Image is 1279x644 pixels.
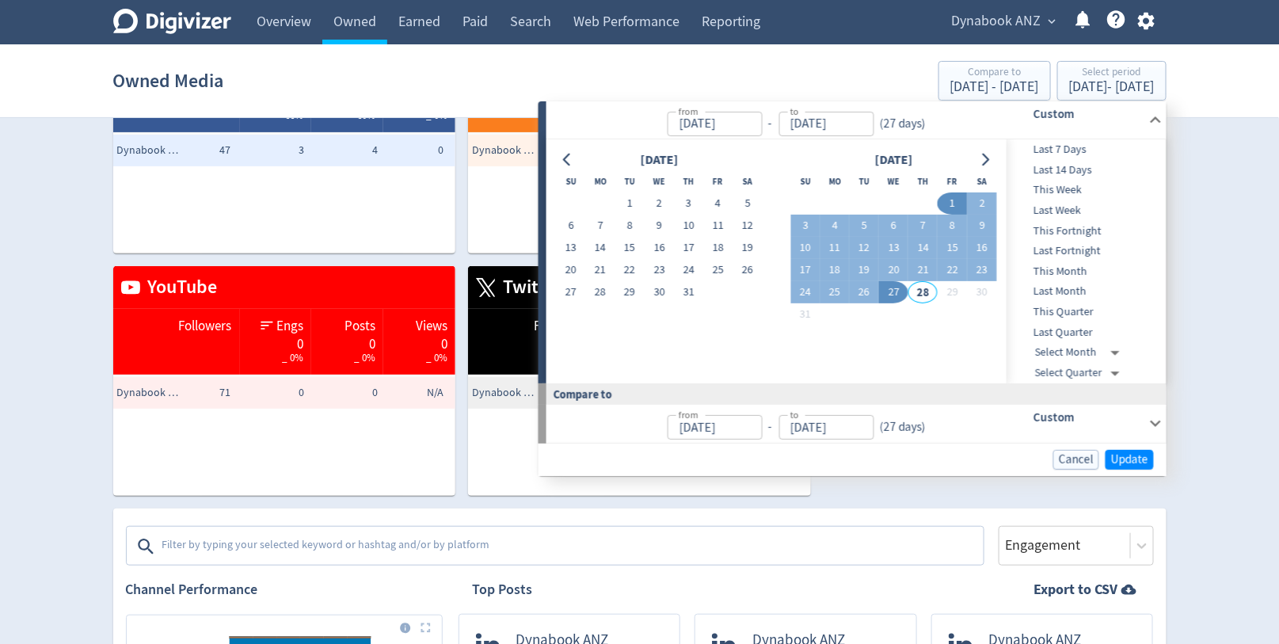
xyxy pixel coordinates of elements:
[516,377,589,409] td: 95
[1007,261,1163,282] div: This Month
[586,259,615,281] button: 21
[790,281,820,303] button: 24
[1007,160,1163,181] div: Last 14 Days
[539,383,1167,405] div: Compare to
[874,115,932,133] div: ( 27 days )
[1035,342,1126,363] div: Select Month
[938,237,967,259] button: 15
[703,259,733,281] button: 25
[556,149,579,171] button: Go to previous month
[908,237,938,259] button: 14
[703,215,733,237] button: 11
[1059,454,1094,466] span: Cancel
[234,377,308,409] td: 0
[762,418,778,436] div: -
[967,170,996,192] th: Saturday
[908,215,938,237] button: 7
[468,266,811,496] table: customized table
[790,105,798,118] label: to
[472,143,535,158] span: Dynabook ANZ
[1069,67,1155,80] div: Select period
[615,237,645,259] button: 15
[1007,242,1163,260] span: Last Fortnight
[952,9,1041,34] span: Dynabook ANZ
[674,170,703,192] th: Thursday
[472,385,535,401] span: Dynabook ANZ
[820,281,850,303] button: 25
[645,237,674,259] button: 16
[615,259,645,281] button: 22
[1069,80,1155,94] div: [DATE] - [DATE]
[879,281,908,303] button: 27
[967,259,996,281] button: 23
[113,24,456,253] table: customized table
[703,170,733,192] th: Friday
[790,237,820,259] button: 10
[161,377,234,409] td: 71
[820,170,850,192] th: Monday
[938,215,967,237] button: 8
[179,317,232,336] span: Followers
[850,259,879,281] button: 19
[1007,241,1163,261] div: Last Fortnight
[870,150,917,171] div: [DATE]
[674,237,703,259] button: 17
[391,335,447,348] div: 0
[879,237,908,259] button: 13
[645,192,674,215] button: 2
[556,237,585,259] button: 13
[820,237,850,259] button: 11
[319,335,375,348] div: 0
[879,170,908,192] th: Wednesday
[938,192,967,215] button: 1
[703,237,733,259] button: 18
[1007,221,1163,242] div: This Fortnight
[1057,61,1167,101] button: Select period[DATE]- [DATE]
[938,61,1051,101] button: Compare to[DATE] - [DATE]
[950,67,1039,80] div: Compare to
[645,259,674,281] button: 23
[282,351,303,364] span: _ 0%
[850,215,879,237] button: 5
[1007,302,1163,322] div: This Quarter
[516,135,589,166] td: 225
[674,259,703,281] button: 24
[703,192,733,215] button: 4
[1035,363,1126,383] div: Select Quarter
[586,237,615,259] button: 14
[1007,281,1163,302] div: Last Month
[1007,223,1163,240] span: This Fortnight
[874,418,926,436] div: ( 27 days )
[117,143,181,158] span: Dynabook ANZ
[354,351,375,364] span: _ 0%
[344,317,375,336] span: Posts
[1033,408,1142,427] h6: Custom
[308,135,382,166] td: 4
[790,259,820,281] button: 17
[586,281,615,303] button: 28
[556,281,585,303] button: 27
[879,215,908,237] button: 6
[1045,14,1060,29] span: expand_more
[308,377,382,409] td: 0
[908,281,938,303] button: 28
[1007,283,1163,300] span: Last Month
[967,281,996,303] button: 30
[615,192,645,215] button: 1
[615,215,645,237] button: 8
[534,317,587,336] span: Followers
[556,215,585,237] button: 6
[382,377,455,409] td: N/A
[140,274,218,301] span: YouTube
[1111,454,1148,466] span: Update
[586,215,615,237] button: 7
[879,259,908,281] button: 20
[546,139,1167,383] div: from-to(27 days)Custom
[674,215,703,237] button: 10
[938,170,967,192] th: Friday
[645,281,674,303] button: 30
[946,9,1060,34] button: Dynabook ANZ
[615,170,645,192] th: Tuesday
[938,259,967,281] button: 22
[546,101,1167,139] div: from-to(27 days)Custom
